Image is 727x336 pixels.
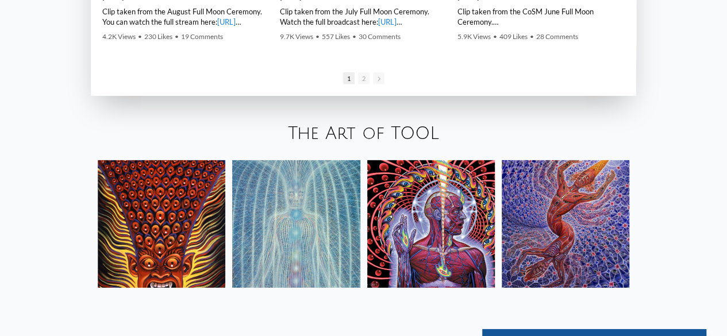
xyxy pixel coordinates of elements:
span: Go to next slide [373,72,384,84]
span: 28 Comments [536,32,578,41]
a: [URL][DOMAIN_NAME] [280,17,402,37]
span: • [530,32,534,41]
div: Clip taken from the July Full Moon Ceremony. Watch the full broadcast here: | [PERSON_NAME] | ► W... [280,6,446,27]
span: 19 Comments [181,32,223,41]
span: 557 Likes [322,32,350,41]
a: [URL][DOMAIN_NAME] [102,17,241,37]
span: Go to slide 1 [343,72,355,84]
span: • [352,32,356,41]
span: 9.7K Views [280,32,313,41]
div: Clip taken from the CoSM June Full Moon Ceremony. Watch the full broadcast here: | [PERSON_NAME] ... [457,6,624,27]
span: 5.9K Views [457,32,491,41]
span: 4.2K Views [102,32,136,41]
a: The Art of TOOL [288,124,439,143]
span: • [316,32,320,41]
span: • [175,32,179,41]
span: 409 Likes [499,32,528,41]
div: Clip taken from the August Full Moon Ceremony. You can watch the full stream here: | [PERSON_NAME... [102,6,268,27]
span: • [493,32,497,41]
span: 30 Comments [359,32,401,41]
span: Go to slide 2 [358,72,370,84]
span: 230 Likes [144,32,172,41]
span: • [138,32,142,41]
